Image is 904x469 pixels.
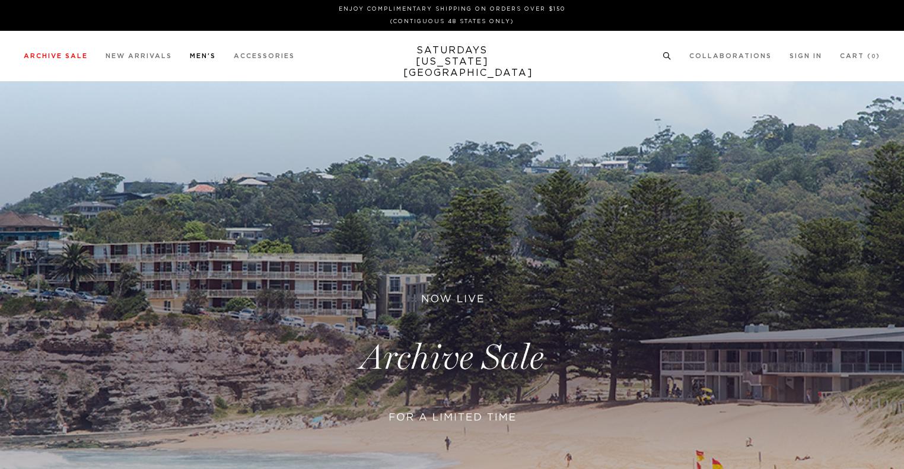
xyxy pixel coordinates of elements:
[234,53,295,59] a: Accessories
[871,54,876,59] small: 0
[190,53,216,59] a: Men's
[28,17,876,26] p: (Contiguous 48 States Only)
[106,53,172,59] a: New Arrivals
[689,53,772,59] a: Collaborations
[840,53,880,59] a: Cart (0)
[403,45,501,79] a: SATURDAYS[US_STATE][GEOGRAPHIC_DATA]
[28,5,876,14] p: Enjoy Complimentary Shipping on Orders Over $150
[790,53,822,59] a: Sign In
[24,53,88,59] a: Archive Sale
